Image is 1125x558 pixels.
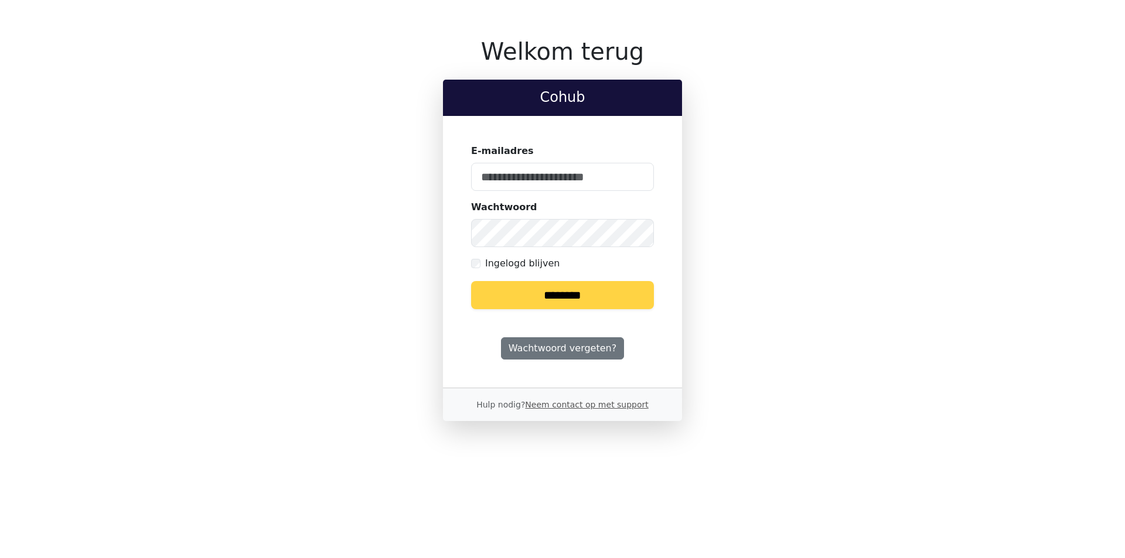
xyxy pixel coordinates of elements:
[443,37,682,66] h1: Welkom terug
[471,144,534,158] label: E-mailadres
[471,200,537,214] label: Wachtwoord
[501,337,624,360] a: Wachtwoord vergeten?
[476,400,649,409] small: Hulp nodig?
[452,89,673,106] h2: Cohub
[485,256,560,271] label: Ingelogd blijven
[525,400,648,409] a: Neem contact op met support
